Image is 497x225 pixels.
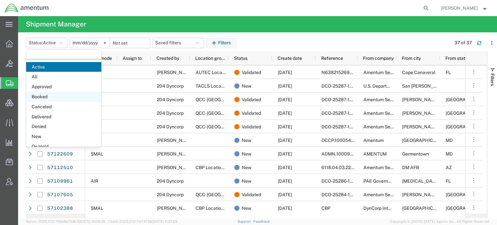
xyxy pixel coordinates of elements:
[321,138,367,143] span: OCCP.100054.00000
[402,206,448,211] span: El Paso
[402,83,448,89] span: San Juan
[242,147,251,161] span: New
[321,192,364,197] span: DCO-25284-169379
[441,5,478,12] span: Jason Champagne
[363,192,412,197] span: Amentum Services, Inc.
[108,220,177,223] span: Client: 2025.21.0-7d7479b
[91,178,98,184] span: AIR
[157,97,184,102] span: 204 Dyncorp
[446,192,492,197] span: TX
[363,151,387,156] span: AMENTUM
[26,220,105,223] span: Server: 2025.21.0-769a9a7b8c3
[278,151,292,156] span: 10/14/2025
[321,56,343,61] span: Reference
[157,70,194,75] span: Lisa Cunningham
[242,120,261,134] span: Validated
[26,38,67,48] button: Status:Active
[278,111,292,116] span: 10/14/2025
[402,124,439,129] span: Irving
[26,82,101,92] span: Approved
[363,206,418,211] span: DynCorp International LLC
[363,97,412,102] span: Amentum Services, Inc.
[321,206,330,211] span: CBP
[446,97,492,102] span: TX
[253,220,270,223] a: Feedback
[402,165,419,170] span: DM AFB
[321,83,364,89] span: DCO-25287-169408
[43,40,56,45] span: Active
[402,138,448,143] span: Germantown
[242,188,261,201] span: Validated
[446,111,492,116] span: TX
[278,178,292,184] span: 10/13/2025
[123,56,142,61] span: Assign to
[196,206,237,211] span: CBP Location Group
[238,220,254,223] a: Support
[278,124,292,129] span: 10/14/2025
[446,165,452,170] span: AZ
[47,149,73,159] a: 57122609
[321,111,363,116] span: DCO-25287-169401
[454,39,472,46] div: 37 of 37
[363,178,427,184] span: PAE Government Services, Inc.
[242,66,261,79] span: Validated
[206,38,237,48] button: Filters
[446,206,492,211] span: TX
[196,97,286,102] span: QCC-TX Location Group
[26,92,101,102] span: Booked
[402,192,439,197] span: Irving
[157,83,184,89] span: 204 Dyncorp
[446,138,453,143] span: MD
[26,102,101,112] span: Canceled
[363,111,412,116] span: Amentum Services, Inc.
[242,93,261,106] span: Validated
[321,124,364,129] span: DCO-25287-169400
[446,124,492,129] span: TX
[196,111,286,116] span: QCC-TX Location Group
[26,112,101,122] span: Delivered
[157,151,194,156] span: Verona Brown
[157,124,184,129] span: 204 Dyncorp
[278,192,292,197] span: 10/11/2025
[70,38,110,48] input: Not set
[152,38,204,48] button: Saved filters
[441,4,488,12] button: [PERSON_NAME]
[47,162,73,173] a: 57112510
[26,62,101,72] span: Active
[363,165,411,170] span: Amentum Services, Inc
[446,178,451,184] span: FL
[278,97,292,102] span: 10/14/2025
[278,70,292,75] span: 10/14/2025
[242,106,261,120] span: Validated
[402,97,439,102] span: Irving
[195,56,226,61] span: Location group
[278,206,292,211] span: 10/10/2025
[196,192,286,197] span: QCC-TX Location Group
[110,38,150,48] input: Not set
[26,132,101,142] span: New
[445,56,468,61] span: From state
[91,151,103,156] span: SMAL
[26,122,101,132] span: Denied
[321,165,379,170] span: 6118.04.03.2219.WTU.0000
[278,165,292,170] span: 10/13/2025
[196,70,243,75] span: AUTEC Location Group
[26,16,86,32] h4: Shipment Manager
[278,56,302,61] span: Create date
[363,70,412,75] span: Amentum Services, Inc.
[321,178,364,184] span: DCO-25286-169382
[196,83,242,89] span: TACLS Location Group
[363,83,421,89] span: U.S. Department of Defense
[196,165,237,170] span: CBP Location Group
[47,203,73,213] a: 57102388
[157,138,194,143] span: Verona Brown
[321,151,369,156] span: ADMN.100097.HSEXX
[402,178,439,184] span: Doral
[157,56,179,61] span: Created by
[91,206,103,211] span: SMAL
[152,220,177,223] span: [DATE] 11:37:29
[321,70,372,75] span: N638215269N008XXX
[390,219,489,224] span: Copyright © [DATE]-[DATE] Agistix Inc., All Rights Reserved
[5,3,49,13] img: logo
[363,124,412,129] span: Amentum Services, Inc.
